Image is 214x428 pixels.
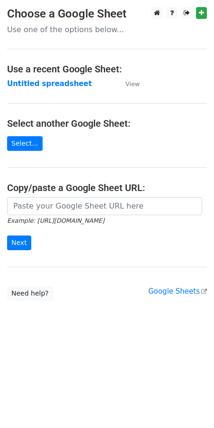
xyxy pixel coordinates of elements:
[7,7,207,21] h3: Choose a Google Sheet
[7,79,92,88] a: Untitled spreadsheet
[7,63,207,75] h4: Use a recent Google Sheet:
[116,79,140,88] a: View
[7,25,207,35] p: Use one of the options below...
[7,118,207,129] h4: Select another Google Sheet:
[7,236,31,250] input: Next
[7,217,104,224] small: Example: [URL][DOMAIN_NAME]
[7,286,53,301] a: Need help?
[148,287,207,296] a: Google Sheets
[125,80,140,87] small: View
[7,197,202,215] input: Paste your Google Sheet URL here
[7,182,207,193] h4: Copy/paste a Google Sheet URL:
[7,136,43,151] a: Select...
